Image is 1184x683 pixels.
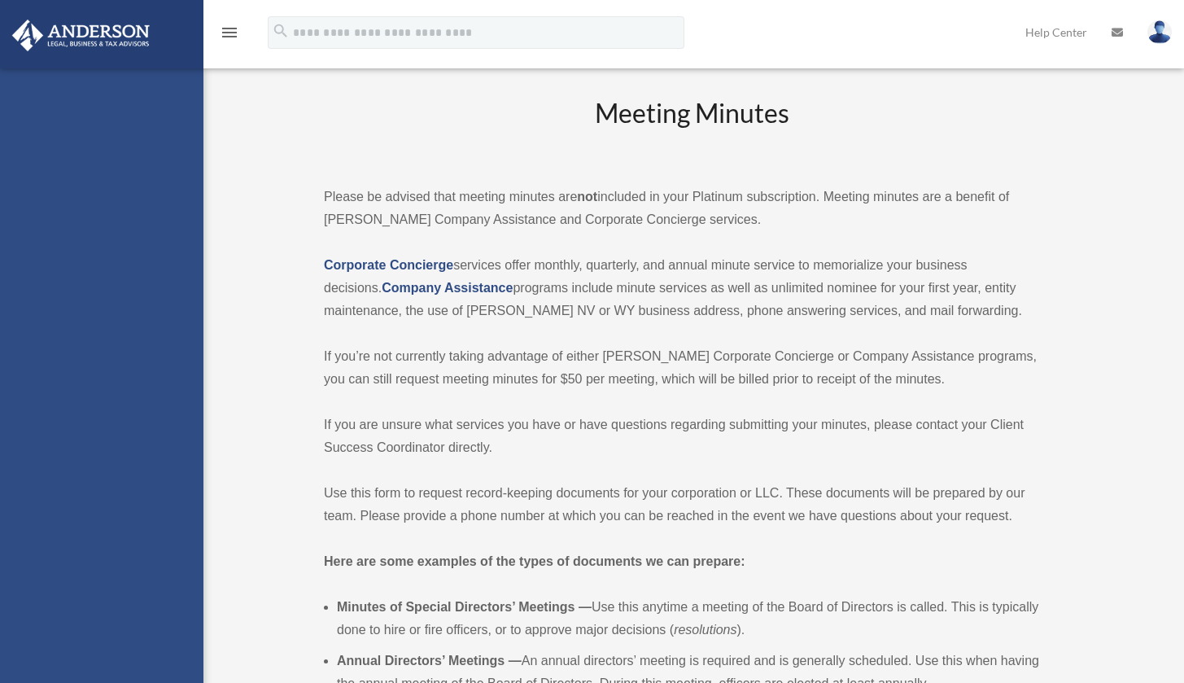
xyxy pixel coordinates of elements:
[324,414,1059,459] p: If you are unsure what services you have or have questions regarding submitting your minutes, ple...
[220,28,239,42] a: menu
[382,281,513,295] a: Company Assistance
[324,345,1059,391] p: If you’re not currently taking advantage of either [PERSON_NAME] Corporate Concierge or Company A...
[324,186,1059,231] p: Please be advised that meeting minutes are included in your Platinum subscription. Meeting minute...
[324,482,1059,528] p: Use this form to request record-keeping documents for your corporation or LLC. These documents wi...
[324,95,1059,163] h2: Meeting Minutes
[324,254,1059,322] p: services offer monthly, quarterly, and annual minute service to memorialize your business decisio...
[674,623,736,637] em: resolutions
[7,20,155,51] img: Anderson Advisors Platinum Portal
[324,554,745,568] strong: Here are some examples of the types of documents we can prepare:
[272,22,290,40] i: search
[577,190,597,204] strong: not
[220,23,239,42] i: menu
[337,600,592,614] b: Minutes of Special Directors’ Meetings —
[337,654,522,668] b: Annual Directors’ Meetings —
[1147,20,1172,44] img: User Pic
[324,258,453,272] a: Corporate Concierge
[337,596,1059,641] li: Use this anytime a meeting of the Board of Directors is called. This is typically done to hire or...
